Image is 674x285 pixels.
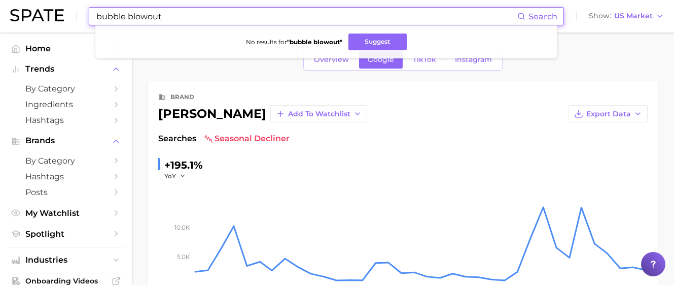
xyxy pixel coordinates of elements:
span: Hashtags [25,172,107,181]
span: No results for [246,38,342,46]
button: ShowUS Market [586,10,666,23]
a: Spotlight [8,226,124,242]
button: Industries [8,252,124,268]
tspan: 5.0k [177,253,190,261]
div: +195.1% [164,157,203,173]
input: Search here for a brand, industry, or ingredient [95,8,517,25]
tspan: 10.0k [174,224,190,231]
span: Search [528,12,557,21]
a: Overview [305,51,358,69]
span: Trends [25,65,107,74]
a: Instagram [446,51,501,69]
span: Hashtags [25,115,107,125]
span: Posts [25,187,107,197]
a: Posts [8,184,124,200]
span: by Category [25,84,107,93]
a: Hashtags [8,112,124,128]
span: US Market [614,13,653,19]
span: Home [25,44,107,53]
a: TikTok [404,51,445,69]
span: Export Data [586,110,631,118]
a: Home [8,41,124,56]
span: Brands [25,136,107,145]
button: Brands [8,133,124,148]
span: My Watchlist [25,208,107,218]
span: Google [368,55,394,64]
a: by Category [8,153,124,169]
span: Spotlight [25,229,107,239]
a: Ingredients [8,97,124,112]
strong: " bubble blowout " [287,38,342,46]
span: Industries [25,256,107,265]
img: seasonal decliner [204,135,212,143]
span: Add to Watchlist [288,110,350,118]
button: Trends [8,61,124,77]
img: SPATE [10,9,64,21]
div: [PERSON_NAME] [158,108,266,120]
a: My Watchlist [8,205,124,221]
button: Add to Watchlist [270,105,367,122]
a: Hashtags [8,169,124,184]
a: by Category [8,81,124,97]
span: by Category [25,156,107,166]
button: YoY [164,172,186,180]
span: seasonal decliner [204,133,290,145]
button: Export Data [569,105,648,122]
span: TikTok [413,55,436,64]
button: Suggest [348,34,407,50]
span: Searches [158,133,196,145]
span: Ingredients [25,100,107,109]
span: Show [589,13,611,19]
span: YoY [164,172,176,180]
a: Google [359,51,403,69]
span: Instagram [455,55,492,64]
span: Overview [314,55,349,64]
div: brand [170,91,194,103]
